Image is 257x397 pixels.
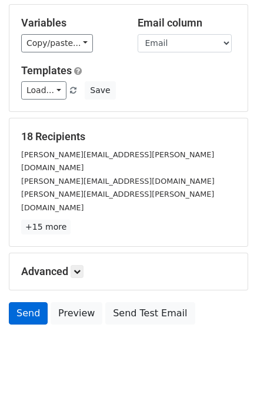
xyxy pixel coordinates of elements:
a: Templates [21,64,72,77]
h5: Email column [138,16,236,29]
h5: Advanced [21,265,236,278]
h5: Variables [21,16,120,29]
a: Send [9,302,48,325]
iframe: Chat Widget [198,340,257,397]
button: Save [85,81,115,100]
a: +15 more [21,220,71,234]
small: [PERSON_NAME][EMAIL_ADDRESS][PERSON_NAME][DOMAIN_NAME] [21,150,214,173]
a: Preview [51,302,102,325]
h5: 18 Recipients [21,130,236,143]
a: Send Test Email [105,302,195,325]
small: [PERSON_NAME][EMAIL_ADDRESS][DOMAIN_NAME] [21,177,215,186]
a: Load... [21,81,66,100]
small: [PERSON_NAME][EMAIL_ADDRESS][PERSON_NAME][DOMAIN_NAME] [21,190,214,212]
a: Copy/paste... [21,34,93,52]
